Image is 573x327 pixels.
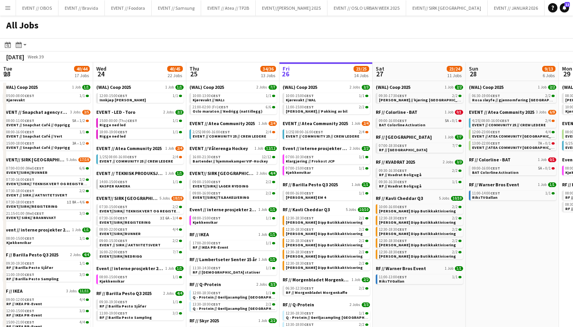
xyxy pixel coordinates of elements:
[286,166,368,175] a: 07:00-15:00CEST1/1Kjøkkenvikar
[538,182,546,187] span: 1 Job
[379,168,462,177] a: 09:30-16:30CEST2/2RF // Kvadrat Boligugå
[72,141,76,145] span: 3A
[96,109,135,115] span: EVENT - LED - Toro
[118,129,127,134] span: CEST
[193,154,275,163] a: 16:00-21:30CEST12/12Bartender // hjemmekamper VIF-Hockey
[3,84,90,90] a: (WAL) Coop 20251 Job1/1
[548,182,556,187] span: 1/1
[469,109,556,115] a: EVENT // Atea Community 20253 Jobs6/9
[173,130,178,134] span: 1/1
[6,97,25,103] span: Kjørevakt
[78,157,90,162] span: 17/19
[362,182,370,187] span: 1/1
[189,84,224,90] span: (WAL) Coop 2025
[286,109,347,114] span: Rosa sløyfe // Pakking av bil
[6,141,89,150] a: 15:00-18:00CEST3A•1/2EVENT // Snapchat Café // Opprigg
[283,120,370,126] a: EVENT // Atea Community 20251 Job2/4
[16,0,58,16] button: EVENT // OBOS
[107,154,108,159] span: |
[6,119,89,123] div: •
[165,85,174,90] span: 1 Job
[286,105,314,109] span: 11:00-15:00
[445,85,453,90] span: 1 Job
[6,166,44,170] span: 07:00-03:00 (Wed)
[455,85,463,90] span: 2/2
[548,110,556,115] span: 6/9
[96,109,184,145] div: EVENT - LED - Toro2 Jobs2/215:00-00:00 (Thu)CEST1/1Rigge ned led18:00-19:00CEST1/1Rigge ned led
[3,157,90,227] div: EVENT// SIRK [GEOGRAPHIC_DATA]5 Jobs17/1907:00-03:00 (Wed)CEST6/6EVENT//SIRK//RUNNER07:30-16:00CE...
[379,119,462,123] div: •
[80,130,85,134] span: 1/1
[193,94,221,98] span: 10:00-13:00
[564,2,570,7] span: 12
[6,141,89,145] div: •
[376,134,463,159] div: RF // [GEOGRAPHIC_DATA]1 Job7/707:00-18:30CEST7/7RF // [GEOGRAPHIC_DATA]
[452,180,458,184] span: 1/1
[25,129,34,134] span: CEST
[286,166,314,170] span: 07:00-15:00
[193,129,275,138] a: 2/25|08:00-16:00CEST2/4EVENT // COMMUNITY 25 // CREW LEDERE
[545,130,551,134] span: 4/4
[379,119,407,123] span: 09:00-16:00
[127,154,137,159] span: CEST
[452,94,458,98] span: 2/2
[3,84,38,90] span: (WAL) Coop 2025
[469,84,556,90] a: (WAL) Coop 20251 Job2/2
[25,141,34,146] span: CEST
[359,166,364,170] span: 1/1
[173,94,178,98] span: 1/1
[262,155,271,159] span: 12/12
[293,129,294,134] span: |
[397,179,407,184] span: CEST
[193,155,221,159] span: 16:00-21:30
[379,143,462,152] a: 07:00-18:30CEST7/7RF // [GEOGRAPHIC_DATA]
[96,84,131,90] span: (WAL) Coop 2025
[376,159,463,165] a: RF // KVADRAT 20252 Jobs3/3
[175,85,184,90] span: 1/1
[445,110,453,115] span: 1 Job
[96,109,184,115] a: EVENT - LED - Toro2 Jobs2/2
[165,171,174,176] span: 1 Job
[283,84,370,120] div: (WAL) Coop 20252 Jobs3/310:00-15:00CEST1/1Kjørevakt // WAL11:00-15:00CEST2/2[PERSON_NAME] // Pakk...
[283,182,338,187] span: RF // Barilla Pesto Q3 2025
[80,94,85,98] span: 1/1
[6,170,48,175] span: EVENT//SIRK//RUNNER
[472,97,568,103] span: Rosa sløyfe // gjennomføring Trondheim
[25,177,34,182] span: CEST
[118,93,127,98] span: CEST
[99,130,127,134] span: 18:00-19:00
[99,155,108,159] span: 1/25
[99,180,127,184] span: 14:00-15:00
[376,109,463,134] div: RF // Colorline - BAT1 Job0/109:00-16:00CEST5A•0/1BAT Colorline Activation
[452,169,458,173] span: 2/2
[376,134,432,140] span: RF // Fjordland
[469,157,556,182] div: RF // Colorline - BAT1 Job0/109:00-16:00CEST5A•0/1BAT Colorline Activation
[269,121,277,126] span: 2/4
[376,159,463,195] div: RF // KVADRAT 20252 Jobs3/309:30-16:30CEST2/2RF // Kvadrat Boligugå09:30-16:30CEST1/1RF // Kvadra...
[96,145,184,151] a: EVENT // Atea Community 20251 Job2/4
[283,120,348,126] span: EVENT // Atea Community 2025
[379,93,462,102] a: 09:30-17:30CEST2/2[PERSON_NAME] // kjøring [GEOGRAPHIC_DATA] - [GEOGRAPHIC_DATA]
[472,166,555,175] a: 09:00-16:00CEST5A•0/1BAT Colorline Activation
[211,179,221,184] span: CEST
[304,104,314,110] span: CEST
[379,180,407,184] span: 09:30-16:30
[193,104,275,113] a: 21:00-02:00 (Fri)CEST6/6Oslo maraton // Nedrigg (nattillegg)
[6,145,70,150] span: EVENT // Snapchat Café // Opprigg
[96,170,164,176] span: EVENT // TEKNISK PRODUKSJONER 2025
[304,93,314,98] span: CEST
[189,170,255,176] span: EVENT// SIRK NORGE
[538,141,542,145] span: 7A
[397,118,407,123] span: CEST
[490,93,500,98] span: CEST
[397,93,407,98] span: CEST
[359,105,364,109] span: 2/2
[189,120,255,126] span: EVENT // Atea Community 2025
[173,180,178,184] span: 1/1
[96,145,184,170] div: EVENT // Atea Community 20251 Job2/41/25|08:00-16:00CEST2/4EVENT // COMMUNITY 25 // CREW LEDERE
[352,182,360,187] span: 1 Job
[99,129,182,138] a: 18:00-19:00CEST1/1Rigge ned led
[548,157,556,162] span: 0/1
[560,3,569,12] a: 12
[3,157,65,163] span: EVENT// SIRK NORGE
